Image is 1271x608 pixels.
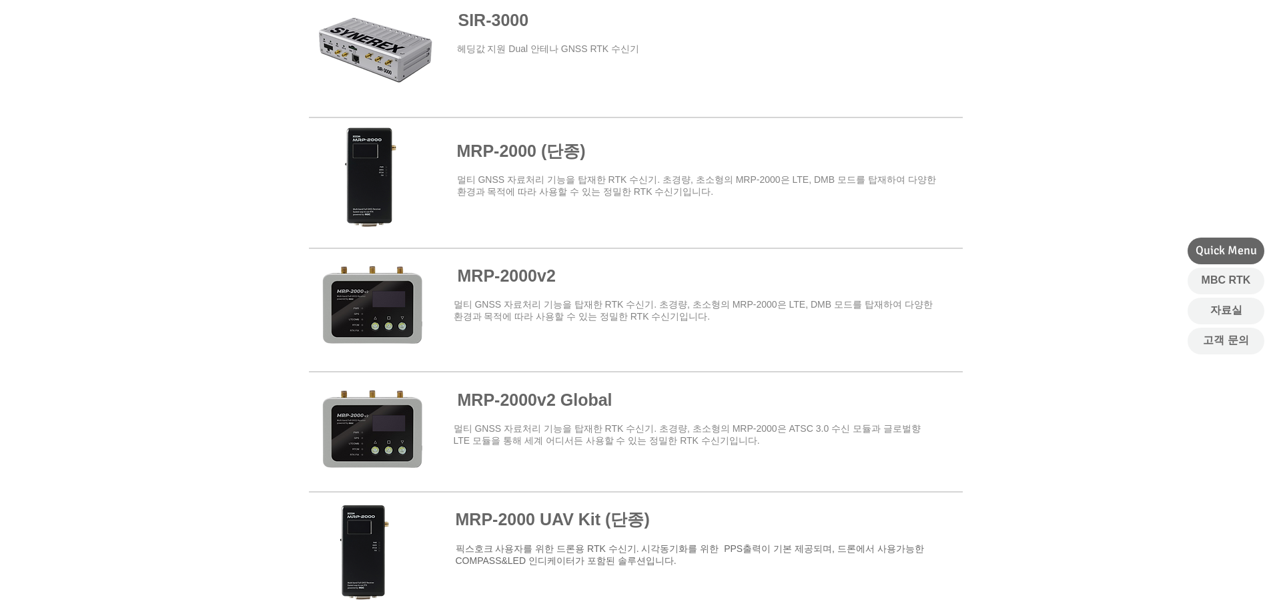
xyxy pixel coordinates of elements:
[1203,333,1248,348] span: 고객 문의
[458,11,529,29] a: SIR-3000
[1118,551,1271,608] iframe: Wix Chat
[1188,238,1264,264] div: Quick Menu
[1188,298,1264,324] a: 자료실
[1210,303,1242,318] span: 자료실
[1202,273,1251,288] span: MBC RTK
[1196,242,1257,259] span: Quick Menu
[1188,268,1264,294] a: MBC RTK
[457,43,640,54] a: ​헤딩값 지원 Dual 안테나 GNSS RTK 수신기
[1188,328,1264,354] a: 고객 문의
